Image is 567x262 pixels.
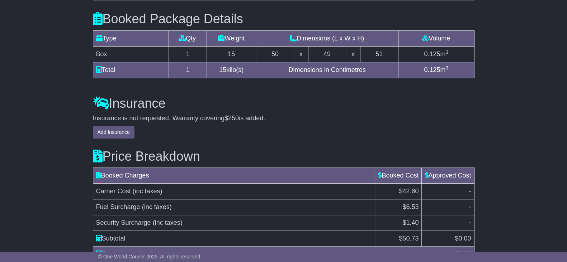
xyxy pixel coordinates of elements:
[375,231,422,247] td: $
[308,46,346,62] td: 49
[346,46,360,62] td: x
[93,46,169,62] td: Box
[294,46,308,62] td: x
[422,231,474,247] td: $
[93,149,474,164] h3: Price Breakdown
[399,188,419,195] span: $42.80
[398,30,474,46] td: Volume
[93,62,169,78] td: Total
[93,168,375,184] td: Booked Charges
[169,62,207,78] td: 1
[93,12,474,26] h3: Booked Package Details
[225,115,239,122] span: $250
[93,249,452,259] div: Total charged including taxes
[458,235,471,242] span: 0.00
[93,231,375,247] td: Subtotal
[153,219,183,226] span: (inc taxes)
[256,62,398,78] td: Dimensions in Centimetres
[458,251,471,258] span: 0.00
[402,235,419,242] span: 50.73
[93,30,169,46] td: Type
[96,203,140,210] span: Fuel Surcharge
[445,49,448,55] sup: 3
[133,188,162,195] span: (inc taxes)
[469,219,471,226] span: -
[256,30,398,46] td: Dimensions (L x W x H)
[93,96,474,111] h3: Insurance
[142,203,172,210] span: (inc taxes)
[96,219,151,226] span: Security Surcharge
[219,66,226,73] span: 15
[469,203,471,210] span: -
[451,249,474,259] div: $
[360,46,398,62] td: 51
[207,46,256,62] td: 15
[93,126,134,139] button: Add Insurance
[169,30,207,46] td: Qty.
[98,254,202,259] span: © One World Courier 2025. All rights reserved.
[93,115,474,122] div: Insurance is not requested. Warranty covering is added.
[375,168,422,184] td: Booked Cost
[256,46,294,62] td: 50
[422,168,474,184] td: Approved Cost
[169,46,207,62] td: 1
[402,219,419,226] span: $1.40
[424,50,440,58] span: 0.125
[398,62,474,78] td: m
[207,30,256,46] td: Weight
[207,62,256,78] td: kilo(s)
[469,188,471,195] span: -
[402,203,419,210] span: $6.53
[424,66,440,73] span: 0.125
[96,188,131,195] span: Carrier Cost
[445,65,448,71] sup: 3
[398,46,474,62] td: m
